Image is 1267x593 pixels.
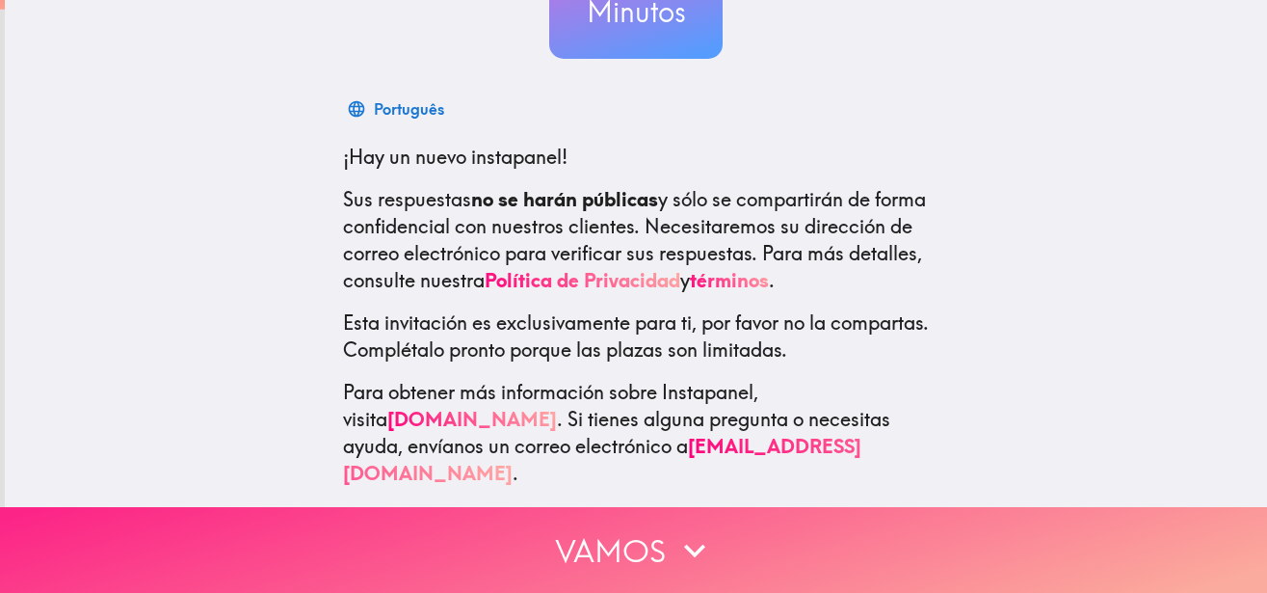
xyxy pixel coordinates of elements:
div: Português [374,95,444,122]
b: no se harán públicas [471,187,658,211]
p: Sus respuestas y sólo se compartirán de forma confidencial con nuestros clientes. Necesitaremos s... [343,186,929,294]
a: [DOMAIN_NAME] [387,407,557,431]
a: [EMAIL_ADDRESS][DOMAIN_NAME] [343,434,861,485]
span: ¡Hay un nuevo instapanel! [343,145,568,169]
p: Esta invitación es exclusivamente para ti, por favor no la compartas. Complétalo pronto porque la... [343,310,929,364]
a: términos [690,268,769,292]
a: Política de Privacidad [485,268,680,292]
p: Para obtener más información sobre Instapanel, visita . Si tienes alguna pregunta o necesitas ayu... [343,379,929,487]
button: Português [343,90,452,128]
